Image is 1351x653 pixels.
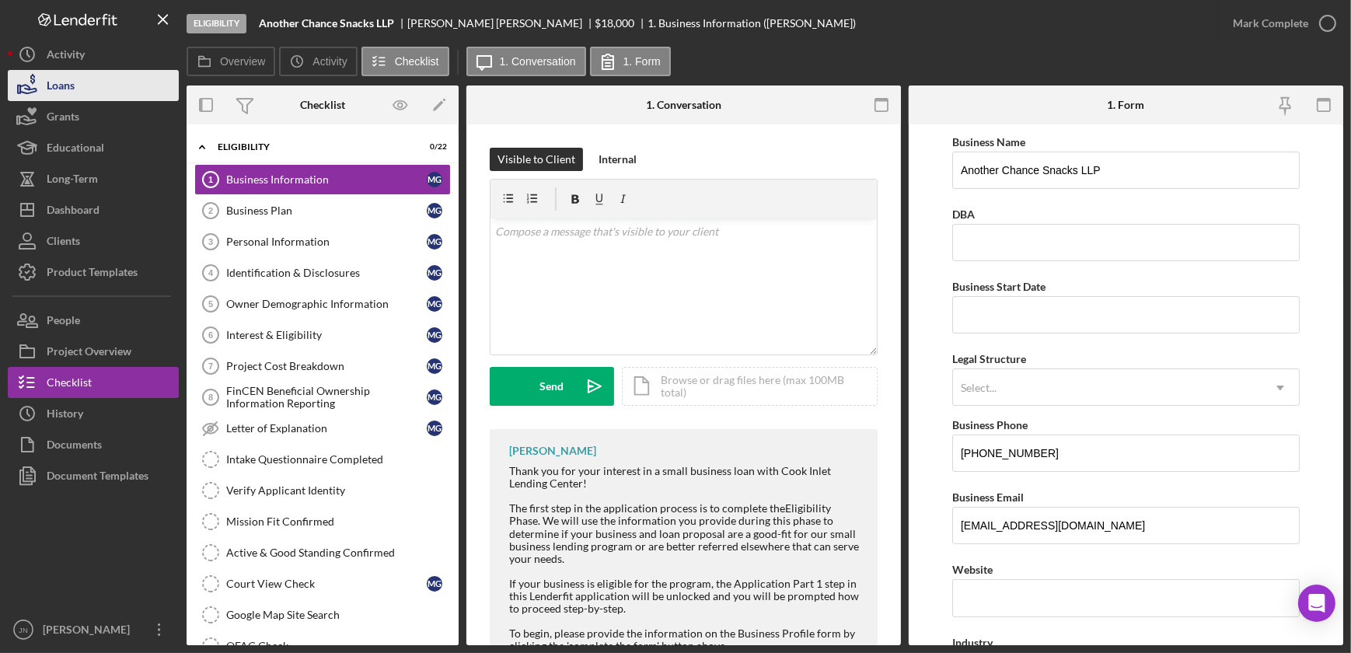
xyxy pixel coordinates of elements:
a: Intake Questionnaire Completed [194,444,451,475]
label: Business Phone [952,418,1028,431]
div: Checklist [300,99,345,111]
div: History [47,398,83,433]
div: Verify Applicant Identity [226,484,450,497]
button: Visible to Client [490,148,583,171]
a: Google Map Site Search [194,599,451,630]
text: JN [19,626,28,634]
a: Project Overview [8,336,179,367]
label: 1. Conversation [500,55,576,68]
div: Send [540,367,564,406]
a: 7Project Cost BreakdownMG [194,351,451,382]
div: M G [427,389,442,405]
div: Clients [47,225,80,260]
a: Court View CheckMG [194,568,451,599]
label: 1. Form [623,55,661,68]
div: Loans [47,70,75,105]
button: 1. Form [590,47,671,76]
label: Business Name [952,135,1025,148]
label: Business Start Date [952,280,1046,293]
div: M G [427,327,442,343]
label: Industry [952,636,993,649]
div: M G [427,172,442,187]
div: Court View Check [226,578,427,590]
div: FinCEN Beneficial Ownership Information Reporting [226,385,427,410]
div: Mission Fit Confirmed [226,515,450,528]
div: To begin, please provide the information on the Business Profile form by clicking the 'complete t... [509,627,862,652]
label: Overview [220,55,265,68]
a: 3Personal InformationMG [194,226,451,257]
span: If your business is eligible for the program, the Application Part 1 step in this Lenderfit appli... [509,577,859,615]
div: Personal Information [226,236,427,248]
div: Activity [47,39,85,74]
button: People [8,305,179,336]
div: Business Plan [226,204,427,217]
a: Activity [8,39,179,70]
label: DBA [952,208,975,221]
div: M G [427,421,442,436]
a: 1Business InformationMG [194,164,451,195]
button: Send [490,367,614,406]
a: 5Owner Demographic InformationMG [194,288,451,320]
div: M G [427,576,442,592]
div: Grants [47,101,79,136]
a: Mission Fit Confirmed [194,506,451,537]
button: Loans [8,70,179,101]
tspan: 8 [208,393,213,402]
button: Documents [8,429,179,460]
div: Intake Questionnaire Completed [226,453,450,466]
div: Identification & Disclosures [226,267,427,279]
div: 0 / 22 [419,142,447,152]
div: Project Overview [47,336,131,371]
a: 8FinCEN Beneficial Ownership Information ReportingMG [194,382,451,413]
div: Visible to Client [497,148,575,171]
button: Long-Term [8,163,179,194]
a: 6Interest & EligibilityMG [194,320,451,351]
button: Activity [279,47,357,76]
div: OFAC Check [226,640,450,652]
div: [PERSON_NAME] [39,614,140,649]
button: Internal [591,148,644,171]
div: M G [427,358,442,374]
button: Product Templates [8,257,179,288]
label: Business Email [952,491,1024,504]
a: Clients [8,225,179,257]
div: M G [427,296,442,312]
div: Eligibility [218,142,408,152]
div: Google Map Site Search [226,609,450,621]
a: Active & Good Standing Confirmed [194,537,451,568]
button: Grants [8,101,179,132]
b: Another Chance Snacks LLP [259,17,394,30]
button: Document Templates [8,460,179,491]
a: 2Business PlanMG [194,195,451,226]
tspan: 6 [208,330,213,340]
div: Project Cost Breakdown [226,360,427,372]
div: Select... [961,382,997,394]
button: Mark Complete [1217,8,1343,39]
button: Overview [187,47,275,76]
span: $18,000 [595,16,635,30]
div: Educational [47,132,104,167]
div: Documents [47,429,102,464]
button: Checklist [8,367,179,398]
tspan: 7 [208,361,213,371]
button: Educational [8,132,179,163]
button: Dashboard [8,194,179,225]
tspan: 2 [208,206,213,215]
span: Eligibility Phase. We will use the information you provide during this phase to determine if your... [509,501,859,564]
label: Activity [312,55,347,68]
tspan: 5 [208,299,213,309]
button: Checklist [361,47,449,76]
div: People [47,305,80,340]
button: History [8,398,179,429]
a: Letter of ExplanationMG [194,413,451,444]
div: M G [427,265,442,281]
